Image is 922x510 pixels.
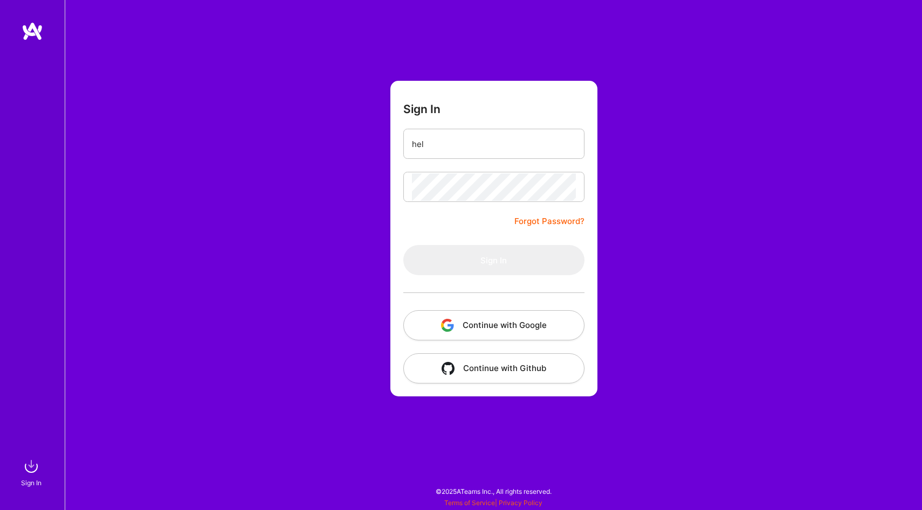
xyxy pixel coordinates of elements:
[412,130,576,158] input: Email...
[403,245,584,275] button: Sign In
[21,477,42,488] div: Sign In
[23,456,42,488] a: sign inSign In
[514,215,584,228] a: Forgot Password?
[403,102,441,116] h3: Sign In
[403,310,584,340] button: Continue with Google
[444,499,495,507] a: Terms of Service
[442,362,455,375] img: icon
[65,478,922,505] div: © 2025 ATeams Inc., All rights reserved.
[499,499,542,507] a: Privacy Policy
[22,22,43,41] img: logo
[444,499,542,507] span: |
[441,319,454,332] img: icon
[403,353,584,383] button: Continue with Github
[20,456,42,477] img: sign in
